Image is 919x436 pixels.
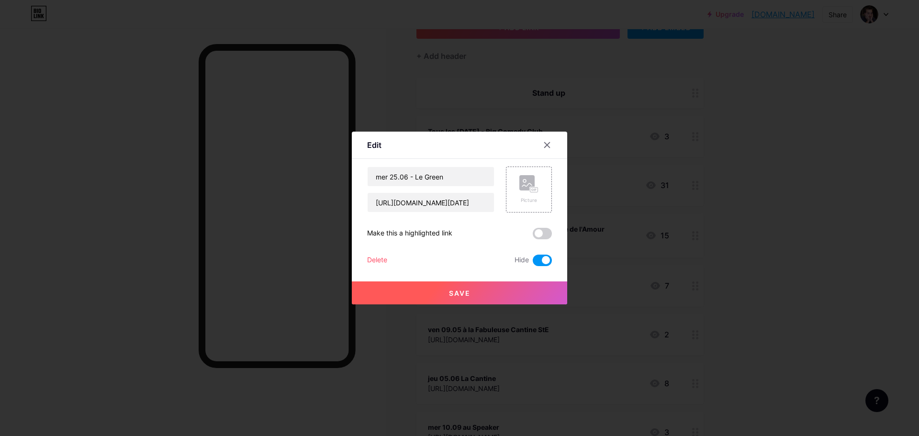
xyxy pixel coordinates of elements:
div: Picture [519,197,538,204]
span: Save [449,289,471,297]
div: Edit [367,139,381,151]
button: Save [352,281,567,304]
div: Make this a highlighted link [367,228,452,239]
input: Title [368,167,494,186]
div: Delete [367,255,387,266]
input: URL [368,193,494,212]
span: Hide [515,255,529,266]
